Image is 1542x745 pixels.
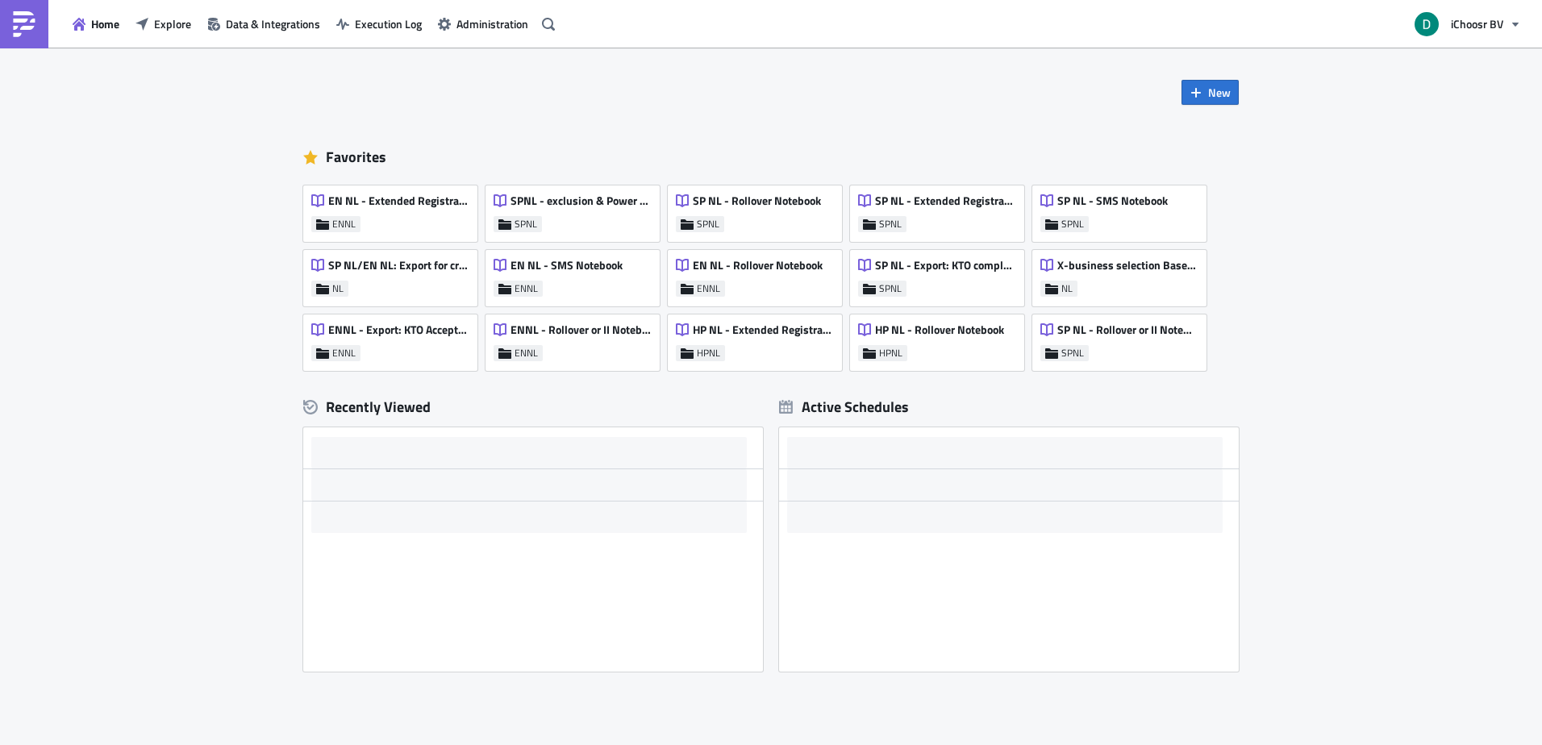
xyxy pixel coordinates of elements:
span: ENNL [515,282,538,295]
span: X-business selection Base from ENNL [1057,258,1198,273]
span: SPNL [879,282,902,295]
span: Home [91,15,119,32]
span: EN NL - SMS Notebook [511,258,623,273]
span: SP NL - SMS Notebook [1057,194,1168,208]
span: ENNL [332,347,356,360]
span: ENNL - Rollover or II Notebook [511,323,651,337]
span: NL [1061,282,1073,295]
a: SP NL - Rollover NotebookSPNL [668,177,850,242]
span: HP NL - Rollover Notebook [875,323,1004,337]
span: HPNL [879,347,902,360]
div: Recently Viewed [303,395,763,419]
span: SP NL - Rollover Notebook [693,194,821,208]
span: ENNL [697,282,720,295]
span: SPNL [515,218,537,231]
button: Explore [127,11,199,36]
a: SP NL - Extended Registrations exportSPNL [850,177,1032,242]
a: SPNL - exclusion & Power back to grid listSPNL [486,177,668,242]
span: iChoosr BV [1451,15,1503,32]
button: Home [65,11,127,36]
span: HP NL - Extended Registrations export [693,323,833,337]
div: Active Schedules [779,397,909,416]
span: SPNL [697,218,719,231]
span: Execution Log [355,15,422,32]
span: Explore [154,15,191,32]
span: NL [332,282,344,295]
span: New [1208,84,1231,101]
button: New [1182,80,1239,105]
a: SP NL/EN NL: Export for cross check with CRM VEHNL [303,242,486,306]
span: SPNL - exclusion & Power back to grid list [511,194,651,208]
a: EN NL - Extended Registrations exportENNL [303,177,486,242]
a: EN NL - SMS NotebookENNL [486,242,668,306]
div: Favorites [303,145,1239,169]
a: ENNL - Export: KTO Accepted #4000 for VEHENNL [303,306,486,371]
span: ENNL [515,347,538,360]
button: Data & Integrations [199,11,328,36]
span: SP NL/EN NL: Export for cross check with CRM VEH [328,258,469,273]
span: SPNL [879,218,902,231]
a: HP NL - Extended Registrations exportHPNL [668,306,850,371]
a: X-business selection Base from ENNLNL [1032,242,1215,306]
span: EN NL - Extended Registrations export [328,194,469,208]
button: Administration [430,11,536,36]
button: Execution Log [328,11,430,36]
span: SP NL - Rollover or II Notebook [1057,323,1198,337]
span: Administration [456,15,528,32]
a: SP NL - Rollover or II NotebookSPNL [1032,306,1215,371]
span: ENNL - Export: KTO Accepted #4000 for VEH [328,323,469,337]
button: iChoosr BV [1405,6,1530,42]
a: EN NL - Rollover NotebookENNL [668,242,850,306]
img: Avatar [1413,10,1440,38]
span: ENNL [332,218,356,231]
a: ENNL - Rollover or II NotebookENNL [486,306,668,371]
span: EN NL - Rollover Notebook [693,258,823,273]
span: SPNL [1061,347,1084,360]
a: SP NL - Export: KTO completed/declined #4000 for VEHSPNL [850,242,1032,306]
a: HP NL - Rollover NotebookHPNL [850,306,1032,371]
span: SP NL - Export: KTO completed/declined #4000 for VEH [875,258,1015,273]
span: SPNL [1061,218,1084,231]
span: Data & Integrations [226,15,320,32]
img: PushMetrics [11,11,37,37]
span: HPNL [697,347,720,360]
a: SP NL - SMS NotebookSPNL [1032,177,1215,242]
span: SP NL - Extended Registrations export [875,194,1015,208]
